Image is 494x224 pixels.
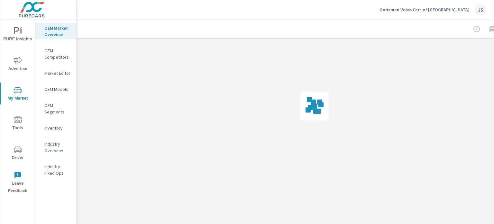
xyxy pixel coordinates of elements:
p: Ourisman Volvo Cars of [GEOGRAPHIC_DATA] [380,7,470,13]
div: Industry Overview [35,139,76,155]
p: Industry Overview [44,141,71,154]
p: OEM Models [44,86,71,93]
div: OEM Segments [35,101,76,117]
span: PURE Insights [2,27,33,43]
div: OEM Models [35,84,76,94]
div: OEM Market Overview [35,23,76,39]
p: Industry Fixed Ops [44,163,71,176]
span: Leave Feedback [2,171,33,195]
span: My Market [2,86,33,102]
div: Inventory [35,123,76,133]
p: Market Editor [44,70,71,76]
span: Driver [2,146,33,161]
div: JS [475,4,486,15]
div: nav menu [0,19,35,197]
p: OEM Competitors [44,47,71,60]
span: Advertise [2,57,33,73]
div: Industry Fixed Ops [35,162,76,178]
span: Tools [2,116,33,132]
p: OEM Segments [44,102,71,115]
p: Inventory [44,125,71,131]
div: OEM Competitors [35,46,76,62]
div: Market Editor [35,68,76,78]
p: OEM Market Overview [44,25,71,38]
